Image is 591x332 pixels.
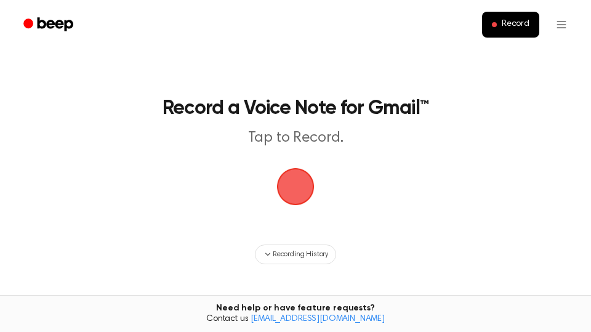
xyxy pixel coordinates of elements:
span: Record [502,19,529,30]
span: Recording History [273,249,328,260]
a: Beep [15,13,84,37]
a: [EMAIL_ADDRESS][DOMAIN_NAME] [251,315,385,323]
button: Recording History [255,245,336,264]
button: Record [482,12,539,38]
span: Contact us [7,314,584,325]
img: Beep Logo [277,168,314,205]
button: Open menu [547,10,576,39]
p: Tap to Record. [133,128,458,148]
h1: Record a Voice Note for Gmail™ [133,99,458,118]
